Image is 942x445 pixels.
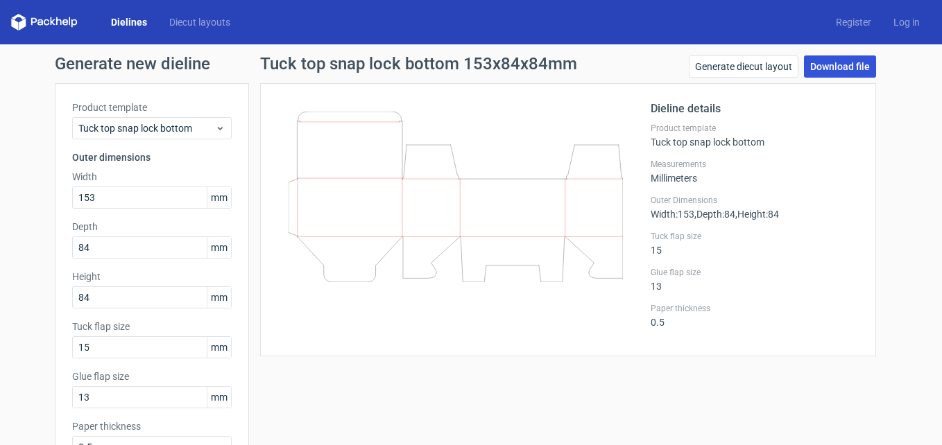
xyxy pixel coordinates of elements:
[882,15,931,29] a: Log in
[651,303,859,314] label: Paper thickness
[651,267,859,278] label: Glue flap size
[72,150,232,164] h3: Outer dimensions
[694,209,735,220] span: , Depth : 84
[651,231,859,256] div: 15
[260,55,577,72] h1: Tuck top snap lock bottom 153x84x84mm
[651,123,859,148] div: Tuck top snap lock bottom
[689,55,798,78] a: Generate diecut layout
[207,337,231,358] span: mm
[207,187,231,208] span: mm
[804,55,876,78] a: Download file
[651,209,694,220] span: Width : 153
[78,121,215,135] span: Tuck top snap lock bottom
[207,387,231,408] span: mm
[651,159,859,170] label: Measurements
[72,320,232,333] label: Tuck flap size
[100,15,158,29] a: Dielines
[651,267,859,292] div: 13
[55,55,887,72] h1: Generate new dieline
[651,303,859,328] div: 0.5
[207,237,231,258] span: mm
[651,101,859,117] h2: Dieline details
[651,231,859,242] label: Tuck flap size
[735,209,779,220] span: , Height : 84
[72,101,232,114] label: Product template
[72,170,232,184] label: Width
[825,15,882,29] a: Register
[207,287,231,308] span: mm
[651,195,859,206] label: Outer Dimensions
[72,270,232,283] label: Height
[651,159,859,184] div: Millimeters
[651,123,859,134] label: Product template
[158,15,241,29] a: Diecut layouts
[72,369,232,383] label: Glue flap size
[72,419,232,433] label: Paper thickness
[72,220,232,234] label: Depth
